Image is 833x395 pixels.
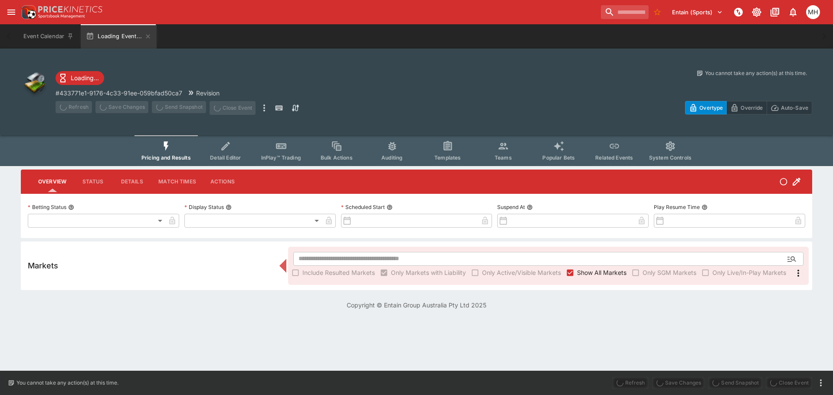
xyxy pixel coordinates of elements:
[19,3,36,21] img: PriceKinetics Logo
[654,203,700,211] p: Play Resume Time
[71,73,99,82] p: Loading...
[712,268,786,277] span: Only Live/In-Play Markets
[321,154,353,161] span: Bulk Actions
[577,268,626,277] span: Show All Markets
[816,378,826,388] button: more
[705,69,807,77] p: You cannot take any action(s) at this time.
[261,154,301,161] span: InPlay™ Trading
[387,204,393,210] button: Scheduled Start
[3,4,19,20] button: open drawer
[784,251,800,267] button: Open
[16,379,118,387] p: You cannot take any action(s) at this time.
[726,101,767,114] button: Override
[749,4,764,20] button: Toggle light/dark mode
[434,154,461,161] span: Templates
[699,103,723,112] p: Overtype
[497,203,525,211] p: Suspend At
[702,204,708,210] button: Play Resume Time
[38,6,102,13] img: PriceKinetics
[112,171,151,192] button: Details
[803,3,823,22] button: Michael Hutchinson
[21,69,49,97] img: other.png
[649,154,692,161] span: System Controls
[28,261,58,271] h5: Markets
[68,204,74,210] button: Betting Status
[391,268,466,277] span: Only Markets with Liability
[527,204,533,210] button: Suspend At
[184,203,224,211] p: Display Status
[38,14,85,18] img: Sportsbook Management
[18,24,79,49] button: Event Calendar
[781,103,808,112] p: Auto-Save
[767,101,812,114] button: Auto-Save
[806,5,820,19] div: Michael Hutchinson
[495,154,512,161] span: Teams
[643,268,696,277] span: Only SGM Markets
[381,154,403,161] span: Auditing
[56,88,182,98] p: Copy To Clipboard
[685,101,812,114] div: Start From
[785,4,801,20] button: Notifications
[302,268,375,277] span: Include Resulted Markets
[28,203,66,211] p: Betting Status
[141,154,191,161] span: Pricing and Results
[31,171,73,192] button: Overview
[667,5,728,19] button: Select Tenant
[151,171,203,192] button: Match Times
[741,103,763,112] p: Override
[793,268,803,278] svg: More
[650,5,664,19] button: No Bookmarks
[226,204,232,210] button: Display Status
[73,171,112,192] button: Status
[601,5,649,19] input: search
[203,171,242,192] button: Actions
[210,154,241,161] span: Detail Editor
[196,88,220,98] p: Revision
[542,154,575,161] span: Popular Bets
[685,101,727,114] button: Overtype
[595,154,633,161] span: Related Events
[482,268,561,277] span: Only Active/Visible Markets
[81,24,157,49] button: Loading Event...
[341,203,385,211] p: Scheduled Start
[259,101,269,115] button: more
[731,4,746,20] button: NOT Connected to PK
[134,135,699,166] div: Event type filters
[767,4,783,20] button: Documentation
